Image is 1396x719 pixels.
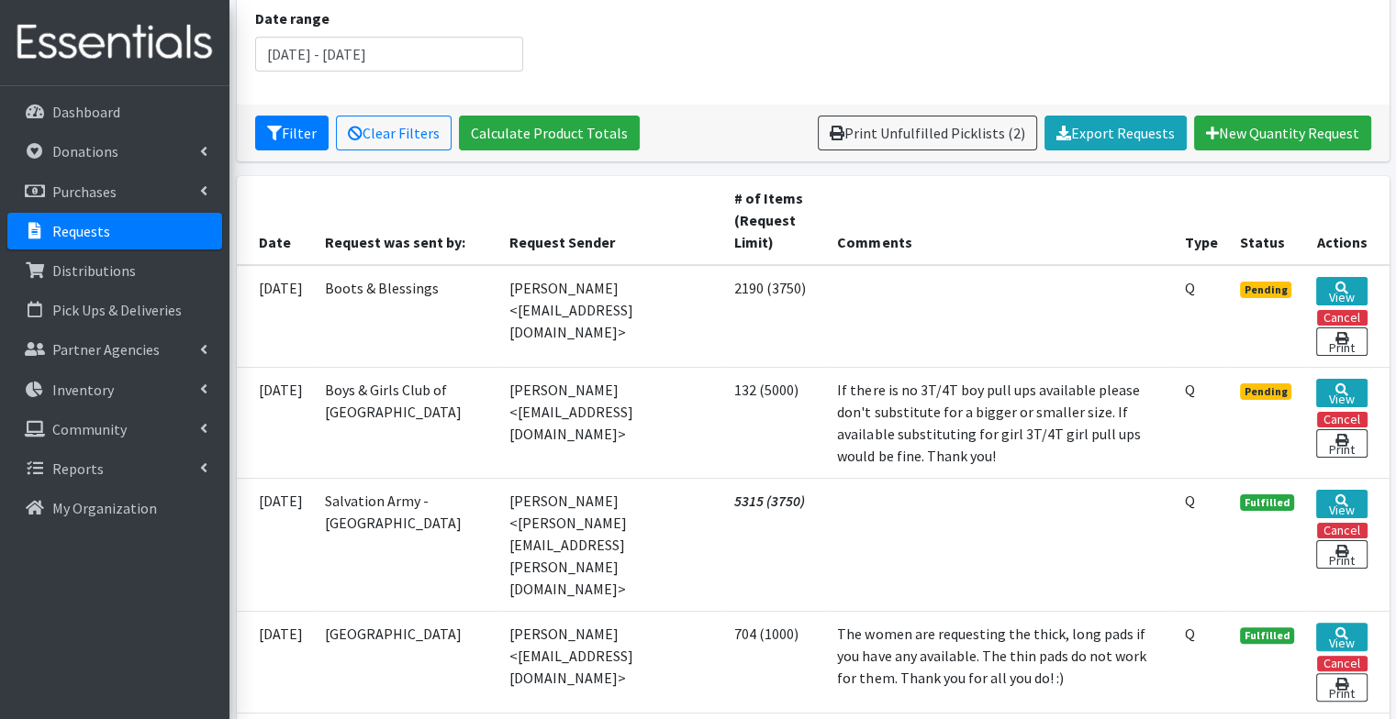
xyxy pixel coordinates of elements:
abbr: Quantity [1185,381,1195,399]
p: Requests [52,222,110,240]
a: Reports [7,450,222,487]
a: View [1316,277,1367,305]
button: Cancel [1317,523,1368,538]
a: Inventory [7,371,222,408]
th: Date [237,176,314,265]
td: [DATE] [237,265,314,368]
p: Partner Agencies [52,340,160,359]
a: Dashboard [7,94,222,130]
th: Type [1174,176,1229,265]
span: Fulfilled [1240,494,1295,511]
img: HumanEssentials [7,12,222,73]
a: View [1316,623,1367,651]
td: [DATE] [237,611,314,713]
input: January 1, 2011 - December 31, 2011 [255,37,524,72]
p: Dashboard [52,103,120,121]
a: My Organization [7,490,222,526]
p: My Organization [52,499,157,517]
a: Donations [7,133,222,170]
button: Cancel [1317,656,1368,671]
button: Filter [255,116,329,150]
a: Pick Ups & Deliveries [7,292,222,328]
th: Request Sender [498,176,723,265]
a: Partner Agencies [7,331,222,368]
p: Donations [52,142,118,160]
td: [DATE] [237,367,314,478]
a: Print [1316,429,1367,458]
a: Calculate Product Totals [459,116,640,150]
td: [DATE] [237,478,314,611]
p: Pick Ups & Deliveries [52,301,182,319]
td: 2190 (3750) [723,265,827,368]
a: Purchases [7,173,222,210]
button: Cancel [1317,412,1368,427]
p: Inventory [52,381,114,399]
a: Community [7,411,222,448]
td: [PERSON_NAME] <[EMAIL_ADDRESS][DOMAIN_NAME]> [498,265,723,368]
th: Actions [1305,176,1389,265]
td: If there is no 3T/4T boy pull ups available please don't substitute for a bigger or smaller size.... [826,367,1173,478]
th: Comments [826,176,1173,265]
p: Purchases [52,183,117,201]
td: 132 (5000) [723,367,827,478]
td: [PERSON_NAME] <[EMAIL_ADDRESS][DOMAIN_NAME]> [498,367,723,478]
a: View [1316,379,1367,407]
span: Pending [1240,282,1292,298]
td: The women are requesting the thick, long pads if you have any available. The thin pads do not wor... [826,611,1173,713]
a: New Quantity Request [1194,116,1371,150]
a: Print [1316,540,1367,569]
td: [GEOGRAPHIC_DATA] [314,611,498,713]
a: Print [1316,327,1367,356]
label: Date range [255,7,329,29]
td: Boots & Blessings [314,265,498,368]
a: Requests [7,213,222,249]
a: Distributions [7,252,222,289]
abbr: Quantity [1185,279,1195,297]
a: Clear Filters [336,116,452,150]
th: Request was sent by: [314,176,498,265]
a: Print [1316,673,1367,702]
p: Reports [52,459,104,478]
td: [PERSON_NAME] <[PERSON_NAME][EMAIL_ADDRESS][PERSON_NAME][DOMAIN_NAME]> [498,478,723,611]
span: Pending [1240,383,1292,400]
td: 704 (1000) [723,611,827,713]
p: Distributions [52,261,136,280]
button: Cancel [1317,310,1368,326]
th: Status [1229,176,1306,265]
a: View [1316,490,1367,518]
p: Community [52,420,127,438]
td: Boys & Girls Club of [GEOGRAPHIC_DATA] [314,367,498,478]
a: Print Unfulfilled Picklists (2) [818,116,1037,150]
abbr: Quantity [1185,625,1195,643]
td: [PERSON_NAME] <[EMAIL_ADDRESS][DOMAIN_NAME]> [498,611,723,713]
a: Export Requests [1044,116,1187,150]
th: # of Items (Request Limit) [723,176,827,265]
td: Salvation Army - [GEOGRAPHIC_DATA] [314,478,498,611]
td: 5315 (3750) [723,478,827,611]
abbr: Quantity [1185,492,1195,510]
span: Fulfilled [1240,627,1295,644]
